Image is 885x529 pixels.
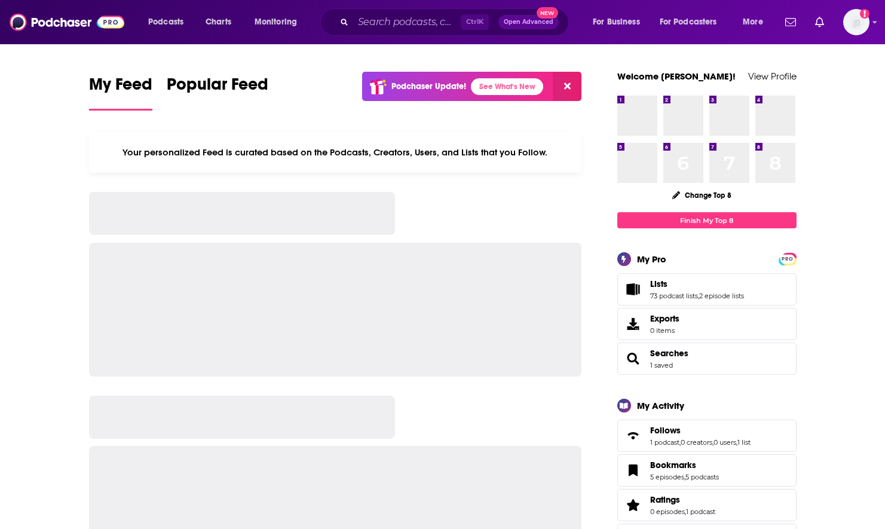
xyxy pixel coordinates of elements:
[843,9,869,35] img: User Profile
[843,9,869,35] span: Logged in as nwierenga
[650,279,667,289] span: Lists
[621,462,645,479] a: Bookmarks
[748,71,797,82] a: View Profile
[471,78,543,95] a: See What's New
[685,473,719,481] a: 5 podcasts
[650,460,696,470] span: Bookmarks
[461,14,489,30] span: Ctrl K
[504,19,553,25] span: Open Advanced
[89,74,152,102] span: My Feed
[621,281,645,298] a: Lists
[810,12,829,32] a: Show notifications dropdown
[780,12,801,32] a: Show notifications dropdown
[621,427,645,444] a: Follows
[743,14,763,30] span: More
[686,507,715,516] a: 1 podcast
[679,438,681,447] span: ,
[734,13,778,32] button: open menu
[10,11,124,33] img: Podchaser - Follow, Share and Rate Podcasts
[650,460,719,470] a: Bookmarks
[353,13,461,32] input: Search podcasts, credits, & more...
[699,292,744,300] a: 2 episode lists
[617,454,797,487] span: Bookmarks
[255,14,297,30] span: Monitoring
[617,420,797,452] span: Follows
[148,14,183,30] span: Podcasts
[593,14,640,30] span: For Business
[206,14,231,30] span: Charts
[89,74,152,111] a: My Feed
[860,9,869,19] svg: Add a profile image
[652,13,734,32] button: open menu
[584,13,655,32] button: open menu
[332,8,580,36] div: Search podcasts, credits, & more...
[650,507,685,516] a: 0 episodes
[498,15,559,29] button: Open AdvancedNew
[650,494,680,505] span: Ratings
[246,13,313,32] button: open menu
[140,13,199,32] button: open menu
[617,489,797,521] span: Ratings
[537,7,558,19] span: New
[167,74,268,111] a: Popular Feed
[736,438,737,447] span: ,
[650,326,679,335] span: 0 items
[665,188,739,203] button: Change Top 8
[650,313,679,324] span: Exports
[617,212,797,228] a: Finish My Top 8
[621,316,645,332] span: Exports
[698,292,699,300] span: ,
[780,254,795,263] a: PRO
[843,9,869,35] button: Show profile menu
[650,438,679,447] a: 1 podcast
[621,350,645,367] a: Searches
[737,438,751,447] a: 1 list
[167,74,268,102] span: Popular Feed
[617,308,797,340] a: Exports
[637,253,666,265] div: My Pro
[684,473,685,481] span: ,
[650,494,715,505] a: Ratings
[650,279,744,289] a: Lists
[650,473,684,481] a: 5 episodes
[617,71,736,82] a: Welcome [PERSON_NAME]!
[621,497,645,513] a: Ratings
[650,425,751,436] a: Follows
[681,438,712,447] a: 0 creators
[650,361,673,369] a: 1 saved
[650,292,698,300] a: 73 podcast lists
[391,81,466,91] p: Podchaser Update!
[198,13,238,32] a: Charts
[650,348,688,359] a: Searches
[89,132,582,173] div: Your personalized Feed is curated based on the Podcasts, Creators, Users, and Lists that you Follow.
[617,343,797,375] span: Searches
[712,438,713,447] span: ,
[637,400,684,411] div: My Activity
[660,14,717,30] span: For Podcasters
[650,425,681,436] span: Follows
[617,273,797,305] span: Lists
[685,507,686,516] span: ,
[713,438,736,447] a: 0 users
